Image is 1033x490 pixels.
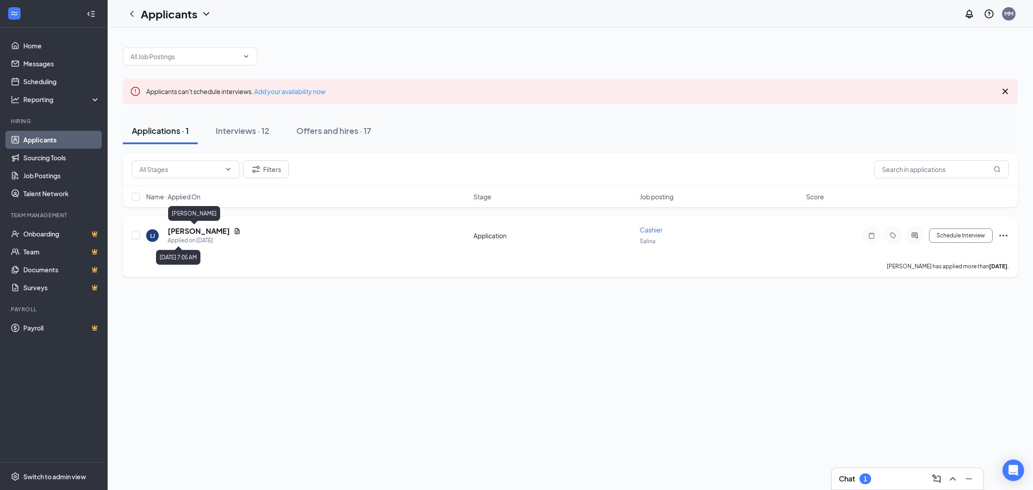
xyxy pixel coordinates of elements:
button: Minimize [962,472,976,486]
div: Offers and hires · 17 [296,125,371,136]
a: DocumentsCrown [23,261,100,279]
a: Scheduling [23,73,100,90]
a: Talent Network [23,185,100,202]
div: Applied on [DATE] [168,236,241,245]
svg: Collapse [87,9,95,18]
svg: Document [234,228,241,235]
svg: ChevronDown [243,53,250,60]
a: Sourcing Tools [23,149,100,167]
svg: Filter [251,164,261,175]
div: Open Intercom Messenger [1003,460,1024,481]
div: 1 [864,475,867,483]
h1: Applicants [141,6,197,21]
svg: ActiveChat [909,232,920,239]
p: [PERSON_NAME] has applied more than . [887,262,1009,270]
span: Salina [640,238,655,245]
div: Application [473,231,634,240]
div: LJ [150,232,155,240]
a: TeamCrown [23,243,100,261]
button: ChevronUp [946,472,960,486]
div: Reporting [23,95,100,104]
a: OnboardingCrown [23,225,100,243]
svg: Minimize [964,473,974,484]
a: SurveysCrown [23,279,100,297]
span: Name · Applied On [146,192,200,201]
svg: MagnifyingGlass [994,166,1001,173]
div: Team Management [11,211,98,219]
div: Applications · 1 [132,125,189,136]
div: [PERSON_NAME] [168,206,220,221]
svg: ChevronDown [201,9,212,19]
a: Applicants [23,131,100,149]
b: [DATE] [989,263,1007,270]
button: ComposeMessage [929,472,944,486]
svg: ComposeMessage [931,473,942,484]
button: Schedule Interview [929,228,993,243]
svg: ChevronLeft [126,9,137,19]
svg: ChevronDown [225,166,232,173]
button: Filter Filters [243,160,289,178]
svg: ChevronUp [947,473,958,484]
div: MM [1004,10,1013,17]
div: Interviews · 12 [216,125,269,136]
div: Hiring [11,117,98,125]
svg: Ellipses [998,230,1009,241]
span: Stage [473,192,491,201]
span: Cashier [640,226,663,234]
svg: Notifications [964,9,975,19]
span: Applicants can't schedule interviews. [146,87,326,95]
div: Switch to admin view [23,472,86,481]
svg: Cross [1000,86,1011,97]
a: Home [23,37,100,55]
input: All Job Postings [130,52,239,61]
h3: Chat [839,474,855,484]
svg: Note [866,232,877,239]
svg: Analysis [11,95,20,104]
svg: QuestionInfo [984,9,994,19]
svg: Settings [11,472,20,481]
input: All Stages [139,164,221,174]
span: Job posting [640,192,673,201]
span: Score [806,192,824,201]
svg: Error [130,86,141,97]
a: Job Postings [23,167,100,185]
div: Payroll [11,305,98,313]
input: Search in applications [874,160,1009,178]
h5: [PERSON_NAME] [168,226,230,236]
svg: Tag [888,232,898,239]
a: Messages [23,55,100,73]
a: PayrollCrown [23,319,100,337]
svg: WorkstreamLogo [10,9,19,18]
div: [DATE] 7:05 AM [156,250,200,265]
a: Add your availability now [254,87,326,95]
